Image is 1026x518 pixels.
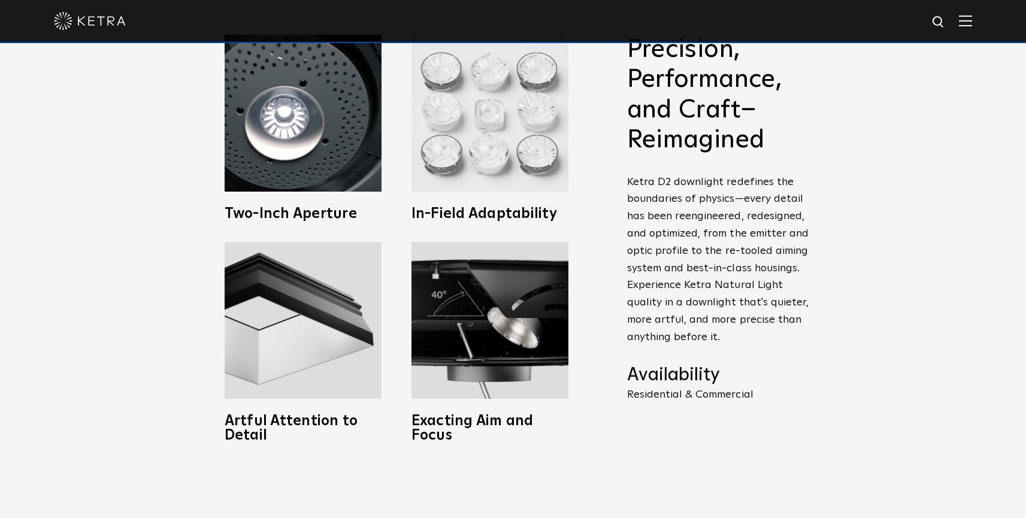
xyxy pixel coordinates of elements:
h2: Precision, Performance, and Craft–Reimagined [627,35,813,156]
p: Ketra D2 downlight redefines the boundaries of physics—every detail has been reengineered, redesi... [627,174,813,346]
h3: In-Field Adaptability [411,207,568,221]
img: Ketra D2 LED Downlight fixtures with Wireless Control [411,35,568,192]
h3: Exacting Aim and Focus [411,414,568,443]
h4: Availability [627,364,813,387]
h3: Artful Attention to Detail [225,414,382,443]
img: Ketra 2 [225,35,382,192]
img: Adjustable downlighting with 40 degree tilt [411,242,568,399]
img: search icon [931,15,946,30]
img: ketra-logo-2019-white [54,12,126,30]
h3: Two-Inch Aperture [225,207,382,221]
img: Hamburger%20Nav.svg [959,15,972,26]
img: Ketra full spectrum lighting fixtures [225,242,382,399]
p: Residential & Commercial [627,389,813,400]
